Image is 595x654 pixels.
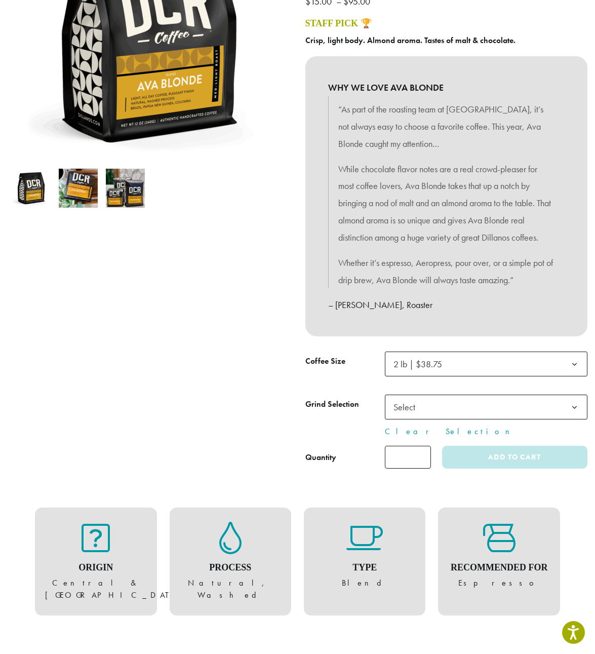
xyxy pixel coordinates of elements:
[305,397,385,412] label: Grind Selection
[385,426,588,438] a: Clear Selection
[12,169,51,208] img: Ava Blonde
[314,522,415,590] figure: Blend
[180,522,281,602] figure: Natural, Washed
[385,352,588,376] span: 2 lb | $38.75
[385,446,431,469] input: Product quantity
[385,395,588,419] span: Select
[45,522,146,602] figure: Central & [GEOGRAPHIC_DATA]
[180,562,281,573] h4: Process
[305,354,385,369] label: Coffee Size
[389,354,452,374] span: 2 lb | $38.75
[314,562,415,573] h4: Type
[393,358,442,370] span: 2 lb | $38.75
[305,35,515,46] b: Crisp, light body. Almond aroma. Tastes of malt & chocolate.
[59,169,98,208] img: Ava Blonde - Image 2
[328,296,565,314] p: – [PERSON_NAME], Roaster
[328,79,565,96] b: WHY WE LOVE AVA BLONDE
[338,101,555,152] p: “As part of the roasting team at [GEOGRAPHIC_DATA], it’s not always easy to choose a favorite cof...
[106,169,145,208] img: Ava Blonde - Image 3
[448,522,549,590] figure: Espresso
[389,397,425,417] span: Select
[45,562,146,573] h4: Origin
[338,254,555,289] p: Whether it’s espresso, Aeropress, pour over, or a simple pot of drip brew, Ava Blonde will always...
[338,161,555,246] p: While chocolate flavor notes are a real crowd-pleaser for most coffee lovers, Ava Blonde takes th...
[305,18,372,28] a: STAFF PICK 🏆
[448,562,549,573] h4: Recommended For
[305,451,336,464] div: Quantity
[442,446,587,469] button: Add to cart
